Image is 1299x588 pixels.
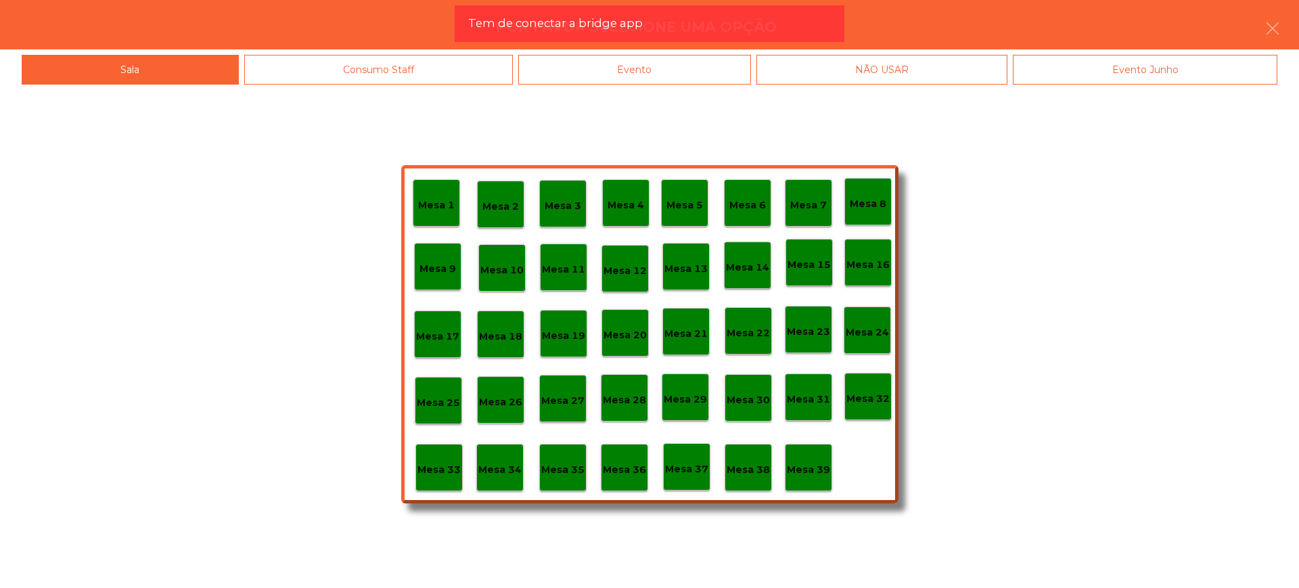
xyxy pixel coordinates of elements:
[603,327,647,343] p: Mesa 20
[666,198,703,213] p: Mesa 5
[244,55,514,85] div: Consumo Staff
[846,325,889,340] p: Mesa 24
[518,55,751,85] div: Evento
[480,263,524,278] p: Mesa 10
[541,393,585,409] p: Mesa 27
[727,462,770,478] p: Mesa 38
[787,462,830,478] p: Mesa 39
[727,392,770,408] p: Mesa 30
[608,198,644,213] p: Mesa 4
[479,394,522,410] p: Mesa 26
[418,198,455,213] p: Mesa 1
[417,462,461,478] p: Mesa 33
[846,257,890,273] p: Mesa 16
[468,15,643,32] span: Tem de conectar a bridge app
[541,462,585,478] p: Mesa 35
[729,198,766,213] p: Mesa 6
[419,261,456,277] p: Mesa 9
[787,392,830,407] p: Mesa 31
[603,462,646,478] p: Mesa 36
[850,196,886,212] p: Mesa 8
[22,55,239,85] div: Sala
[1013,55,1277,85] div: Evento Junho
[665,461,708,477] p: Mesa 37
[478,462,522,478] p: Mesa 34
[603,392,646,408] p: Mesa 28
[416,329,459,344] p: Mesa 17
[482,199,519,214] p: Mesa 2
[846,391,890,407] p: Mesa 32
[664,392,707,407] p: Mesa 29
[664,326,708,342] p: Mesa 21
[727,325,770,341] p: Mesa 22
[542,328,585,344] p: Mesa 19
[417,395,460,411] p: Mesa 25
[603,263,647,279] p: Mesa 12
[790,198,827,213] p: Mesa 7
[788,257,831,273] p: Mesa 15
[756,55,1008,85] div: NÃO USAR
[479,329,522,344] p: Mesa 18
[726,260,769,275] p: Mesa 14
[787,324,830,340] p: Mesa 23
[664,261,708,277] p: Mesa 13
[545,198,581,214] p: Mesa 3
[542,262,585,277] p: Mesa 11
